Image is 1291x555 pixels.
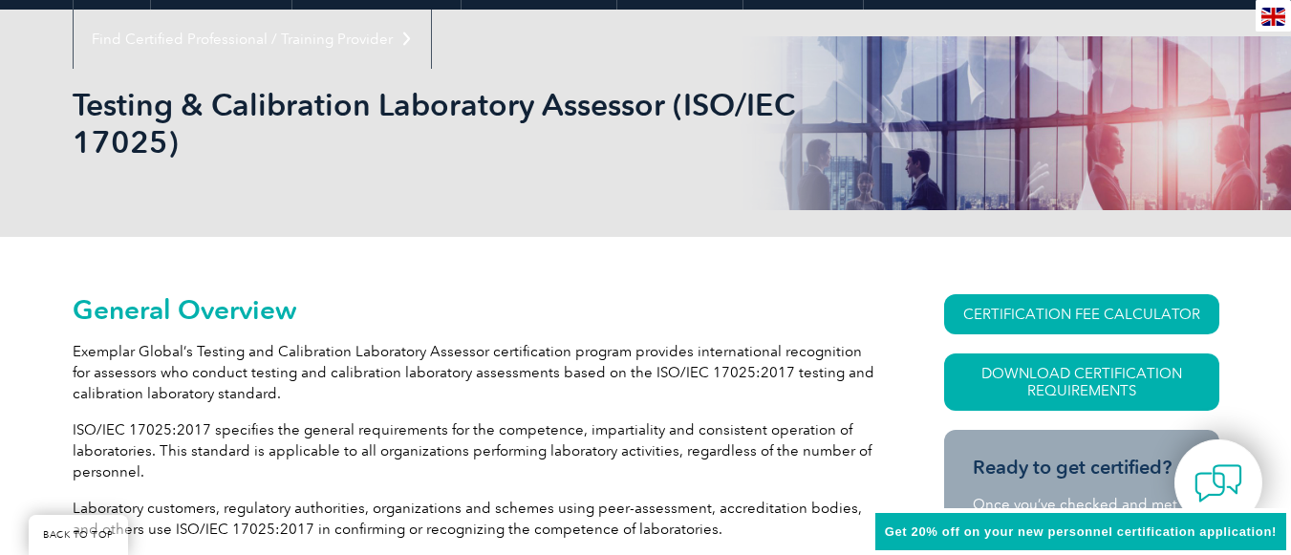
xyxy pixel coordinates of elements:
h3: Ready to get certified? [973,456,1191,480]
img: contact-chat.png [1194,459,1242,507]
a: BACK TO TOP [29,515,128,555]
a: Download Certification Requirements [944,353,1219,411]
a: Find Certified Professional / Training Provider [74,10,431,69]
span: Get 20% off on your new personnel certification application! [885,524,1277,539]
p: Laboratory customers, regulatory authorities, organizations and schemes using peer-assessment, ac... [73,498,875,540]
a: CERTIFICATION FEE CALCULATOR [944,294,1219,334]
img: en [1261,8,1285,26]
p: ISO/IEC 17025:2017 specifies the general requirements for the competence, impartiality and consis... [73,419,875,482]
h2: General Overview [73,294,875,325]
p: Exemplar Global’s Testing and Calibration Laboratory Assessor certification program provides inte... [73,341,875,404]
h1: Testing & Calibration Laboratory Assessor (ISO/IEC 17025) [73,86,807,160]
